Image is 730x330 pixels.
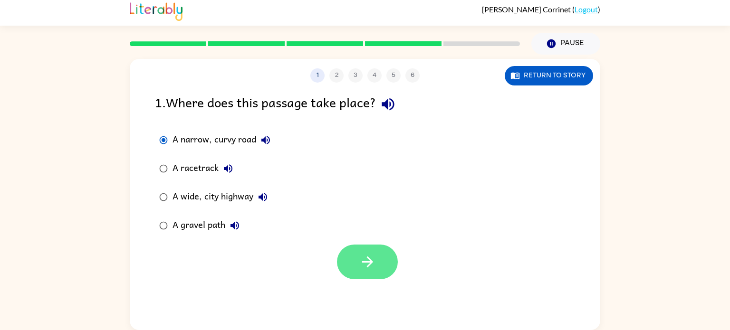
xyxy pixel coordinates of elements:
[173,188,272,207] div: A wide, city highway
[482,5,572,14] span: [PERSON_NAME] Corrinet
[173,216,244,235] div: A gravel path
[505,66,593,85] button: Return to story
[310,68,325,83] button: 1
[482,5,600,14] div: ( )
[225,216,244,235] button: A gravel path
[155,92,575,116] div: 1 . Where does this passage take place?
[173,131,275,150] div: A narrow, curvy road
[253,188,272,207] button: A wide, city highway
[256,131,275,150] button: A narrow, curvy road
[575,5,598,14] a: Logout
[219,159,238,178] button: A racetrack
[173,159,238,178] div: A racetrack
[531,33,600,55] button: Pause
